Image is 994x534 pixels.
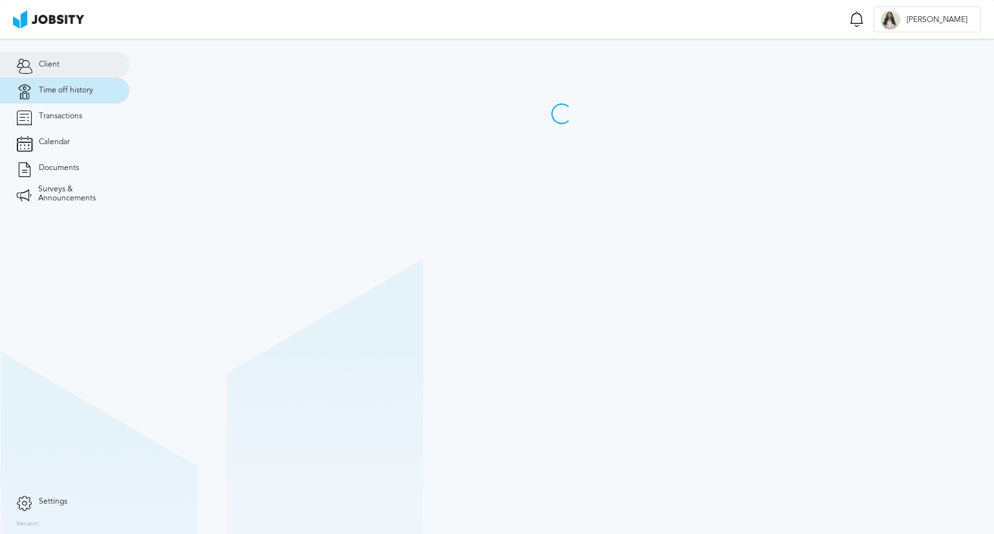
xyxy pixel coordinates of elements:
[39,164,79,173] span: Documents
[39,60,60,69] span: Client
[39,497,67,506] span: Settings
[39,138,70,147] span: Calendar
[900,16,974,25] span: [PERSON_NAME]
[38,185,113,203] span: Surveys & Announcements
[39,112,82,121] span: Transactions
[881,10,900,30] div: D
[39,86,93,95] span: Time off history
[13,10,84,28] img: ab4bad089aa723f57921c736e9817d99.png
[16,520,40,528] label: Version:
[874,6,981,32] button: D[PERSON_NAME]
